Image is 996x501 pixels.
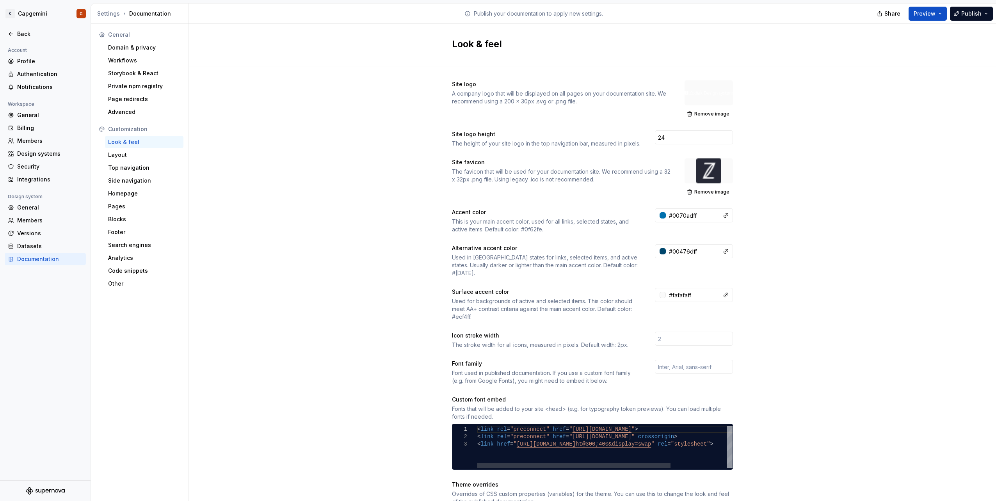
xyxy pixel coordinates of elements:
[452,90,671,105] div: A company logo that will be displayed on all pages on your documentation site. We recommend using...
[105,277,183,290] a: Other
[572,426,631,432] span: [URL][DOMAIN_NAME]
[80,11,83,17] div: G
[452,441,467,448] div: 3
[452,80,671,88] div: Site logo
[17,124,83,132] div: Billing
[452,158,671,166] div: Site favicon
[452,244,641,252] div: Alternative accent color
[513,441,516,447] span: "
[108,125,180,133] div: Customization
[105,226,183,238] a: Footer
[5,173,86,186] a: Integrations
[909,7,947,21] button: Preview
[105,252,183,264] a: Analytics
[105,200,183,213] a: Pages
[961,10,982,18] span: Publish
[566,433,569,440] span: =
[105,106,183,118] a: Advanced
[105,187,183,200] a: Homepage
[553,433,566,440] span: href
[480,426,494,432] span: link
[651,441,654,447] span: "
[452,426,467,433] div: 1
[873,7,905,21] button: Share
[108,203,180,210] div: Pages
[105,162,183,174] a: Top navigation
[5,46,30,55] div: Account
[914,10,936,18] span: Preview
[635,426,638,432] span: >
[17,150,83,158] div: Design systems
[5,214,86,227] a: Members
[452,208,641,216] div: Accent color
[17,242,83,250] div: Datasets
[685,187,733,197] button: Remove image
[452,297,641,321] div: Used for backgrounds of active and selected items. This color should meet AA+ contrast criteria a...
[474,10,603,18] p: Publish your documentation to apply new settings.
[510,441,513,447] span: =
[667,441,671,447] span: =
[452,130,641,138] div: Site logo height
[105,80,183,92] a: Private npm registry
[5,192,46,201] div: Design system
[452,481,733,489] div: Theme overrides
[666,208,719,222] input: e.g. #000000
[452,140,641,147] div: The height of your site logo in the top navigation bar, measured in pixels.
[108,31,180,39] div: General
[5,109,86,121] a: General
[655,360,733,374] input: Inter, Arial, sans-serif
[694,189,729,195] span: Remove image
[638,433,674,440] span: crossorigin
[452,396,733,403] div: Custom font embed
[5,135,86,147] a: Members
[5,240,86,252] a: Datasets
[477,426,480,432] span: <
[658,441,667,447] span: rel
[884,10,900,18] span: Share
[507,426,510,432] span: =
[655,332,733,346] input: 2
[516,441,575,447] span: [URL][DOMAIN_NAME]
[452,405,733,421] div: Fonts that will be added to your site <head> (e.g. for typography token previews). You can load m...
[26,487,65,495] svg: Supernova Logo
[108,57,180,64] div: Workflows
[105,149,183,161] a: Layout
[105,41,183,54] a: Domain & privacy
[5,68,86,80] a: Authentication
[507,433,510,440] span: =
[108,138,180,146] div: Look & feel
[105,67,183,80] a: Storybook & React
[631,433,634,440] span: "
[108,254,180,262] div: Analytics
[452,332,641,339] div: Icon stroke width
[569,433,572,440] span: "
[105,54,183,67] a: Workflows
[477,433,480,440] span: <
[108,69,180,77] div: Storybook & React
[108,82,180,90] div: Private npm registry
[108,95,180,103] div: Page redirects
[452,433,467,441] div: 2
[666,244,719,258] input: e.g. #000000
[5,28,86,40] a: Back
[108,280,180,288] div: Other
[477,441,480,447] span: <
[710,441,713,447] span: >
[452,218,641,233] div: This is your main accent color, used for all links, selected states, and active items. Default co...
[108,44,180,52] div: Domain & privacy
[5,9,15,18] div: C
[17,229,83,237] div: Versions
[5,201,86,214] a: General
[97,10,120,18] div: Settings
[452,254,641,277] div: Used in [GEOGRAPHIC_DATA] states for links, selected items, and active states. Usually darker or ...
[685,108,733,119] button: Remove image
[510,433,550,440] span: "preconnect"
[572,433,631,440] span: [URL][DOMAIN_NAME]
[17,111,83,119] div: General
[452,360,641,368] div: Font family
[5,253,86,265] a: Documentation
[105,213,183,226] a: Blocks
[497,426,507,432] span: rel
[553,426,566,432] span: href
[671,441,710,447] span: "stylesheet"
